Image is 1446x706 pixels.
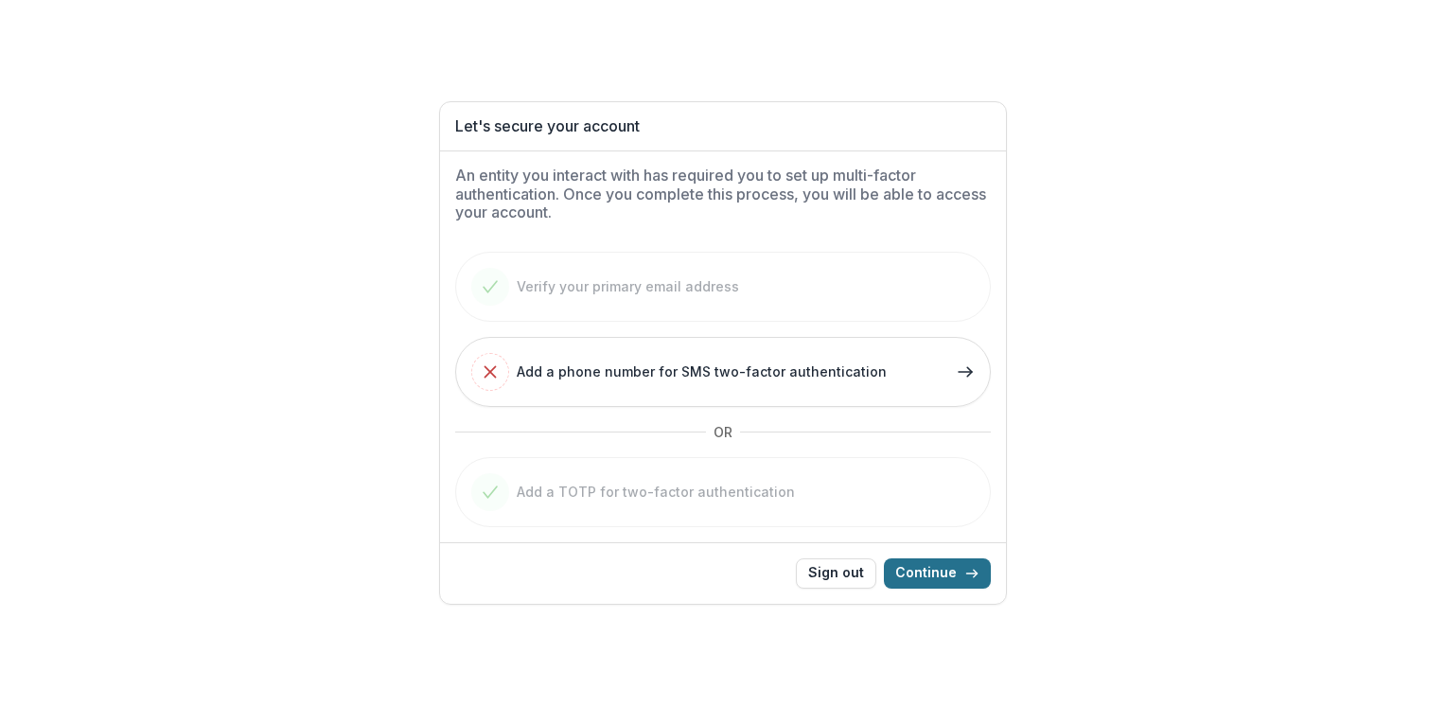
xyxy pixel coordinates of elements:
[796,558,876,589] button: Sign out
[517,362,887,381] span: Add a phone number for SMS two-factor authentication
[455,457,991,527] button: Add a TOTP for two-factor authentication
[455,117,991,135] h1: Let's secure your account
[884,558,991,589] button: Continue
[455,167,991,221] h2: An entity you interact with has required you to set up multi-factor authentication. Once you comp...
[706,416,740,448] span: OR
[517,482,795,502] span: Add a TOTP for two-factor authentication
[455,252,991,322] button: Verify your primary email address
[517,276,739,296] span: Verify your primary email address
[455,337,991,407] button: Add a phone number for SMS two-factor authentication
